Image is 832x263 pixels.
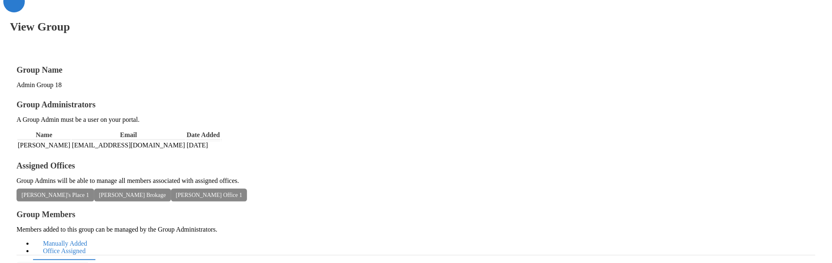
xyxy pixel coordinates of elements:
[18,142,70,149] span: [PERSON_NAME]
[171,189,247,201] span: [PERSON_NAME] Office 1
[17,116,815,123] p: A Group Admin must be a user on your portal.
[33,235,97,253] a: Manually Added
[17,100,815,109] h4: Group Administrators
[120,131,137,138] span: Email
[17,65,815,75] h4: Group Name
[71,141,185,149] td: [EMAIL_ADDRESS][DOMAIN_NAME]
[94,189,171,201] span: [PERSON_NAME] Brokage
[187,131,220,138] span: Date Added
[10,20,829,33] h1: View Group
[17,161,815,171] h4: Assigned Offices
[186,141,220,149] td: [DATE]
[17,177,815,185] p: Group Admins will be able to manage all members associated with assigned offices.
[17,81,815,89] p: Admin Group 18
[36,131,52,138] span: Name
[17,226,815,233] p: Members added to this group can be managed by the Group Administrators.
[17,210,815,219] h4: Group Members
[33,242,95,260] a: Office Assigned
[17,189,94,201] span: [PERSON_NAME]'s Place 1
